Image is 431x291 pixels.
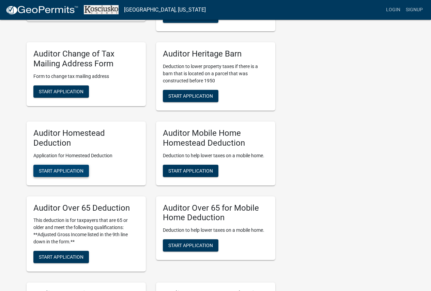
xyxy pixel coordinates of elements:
h5: Auditor Change of Tax Mailing Address Form [33,49,139,69]
button: Start Application [163,165,218,177]
h5: Auditor Heritage Barn [163,49,268,59]
button: Start Application [163,239,218,252]
p: Deduction to lower property taxes if there is a barn that is located on a parcel that was constru... [163,63,268,84]
a: Signup [403,3,426,16]
p: Deduction to help lower taxes on a mobile home. [163,152,268,159]
h5: Auditor Over 65 Deduction [33,203,139,213]
h5: Auditor Mobile Home Homestead Deduction [163,128,268,148]
span: Start Application [39,88,83,94]
span: Start Application [168,168,213,173]
span: Start Application [39,254,83,260]
p: Application for Homestead Deduction [33,152,139,159]
p: This deduction is for taxpayers that are 65 or older and meet the following qualifications: **Adj... [33,217,139,245]
h5: Auditor Homestead Deduction [33,128,139,148]
button: Start Application [33,85,89,98]
a: Login [383,3,403,16]
p: Form to change tax mailing address [33,73,139,80]
span: Start Application [39,168,83,173]
span: Start Application [168,93,213,98]
button: Start Application [33,251,89,263]
h5: Auditor Over 65 for Mobile Home Deduction [163,203,268,223]
button: Start Application [163,90,218,102]
a: [GEOGRAPHIC_DATA], [US_STATE] [124,4,206,16]
p: Deduction to help lower taxes on a mobile home. [163,227,268,234]
button: Start Application [33,165,89,177]
span: Start Application [168,243,213,248]
img: Kosciusko County, Indiana [84,5,119,14]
